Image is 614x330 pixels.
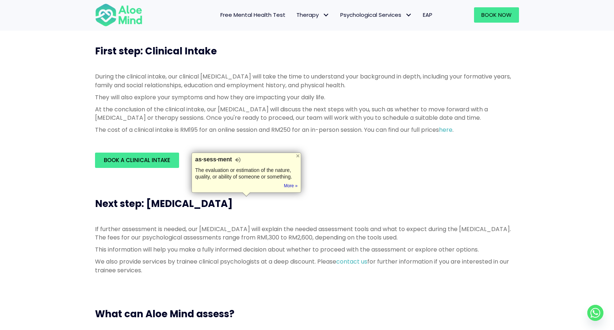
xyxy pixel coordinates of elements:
p: If further assessment is needed, our [MEDICAL_DATA] will explain the needed assessment tools and ... [95,225,519,242]
p: This information will help you make a fully informed decision about whether to proceed with the a... [95,245,519,254]
span: Therapy [296,11,329,19]
p: At the conclusion of the clinical intake, our [MEDICAL_DATA] will discuss the next steps with you... [95,105,519,122]
p: They will also explore your symptoms and how they are impacting your daily life. [95,93,519,101]
span: Book a Clinical Intake [104,156,170,164]
a: Whatsapp [587,305,603,321]
span: First step: Clinical Intake [95,45,217,58]
a: EAP [417,7,438,23]
img: Aloe mind Logo [95,3,143,27]
span: What can Aloe Mind assess? [95,307,234,321]
span: EAP [423,11,432,19]
a: TherapyTherapy: submenu [291,7,335,23]
p: We also provide services by trainee clinical psychologists at a deep discount. Please for further... [95,257,519,274]
a: Free Mental Health Test [215,7,291,23]
span: Book Now [481,11,512,19]
a: Psychological ServicesPsychological Services: submenu [335,7,417,23]
nav: Menu [152,7,438,23]
span: Psychological Services [340,11,412,19]
p: The cost of a clinical intake is RM195 for an online session and RM250 for an in-person session. ... [95,126,519,134]
a: here [439,126,452,134]
a: contact us [336,257,367,266]
p: During the clinical intake, our clinical [MEDICAL_DATA] will take the time to understand your bac... [95,72,519,89]
a: Book Now [474,7,519,23]
span: Psychological Services: submenu [403,10,414,20]
span: Free Mental Health Test [220,11,285,19]
a: Book a Clinical Intake [95,153,179,168]
span: Next step: [MEDICAL_DATA] [95,197,233,210]
span: Therapy: submenu [321,10,331,20]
